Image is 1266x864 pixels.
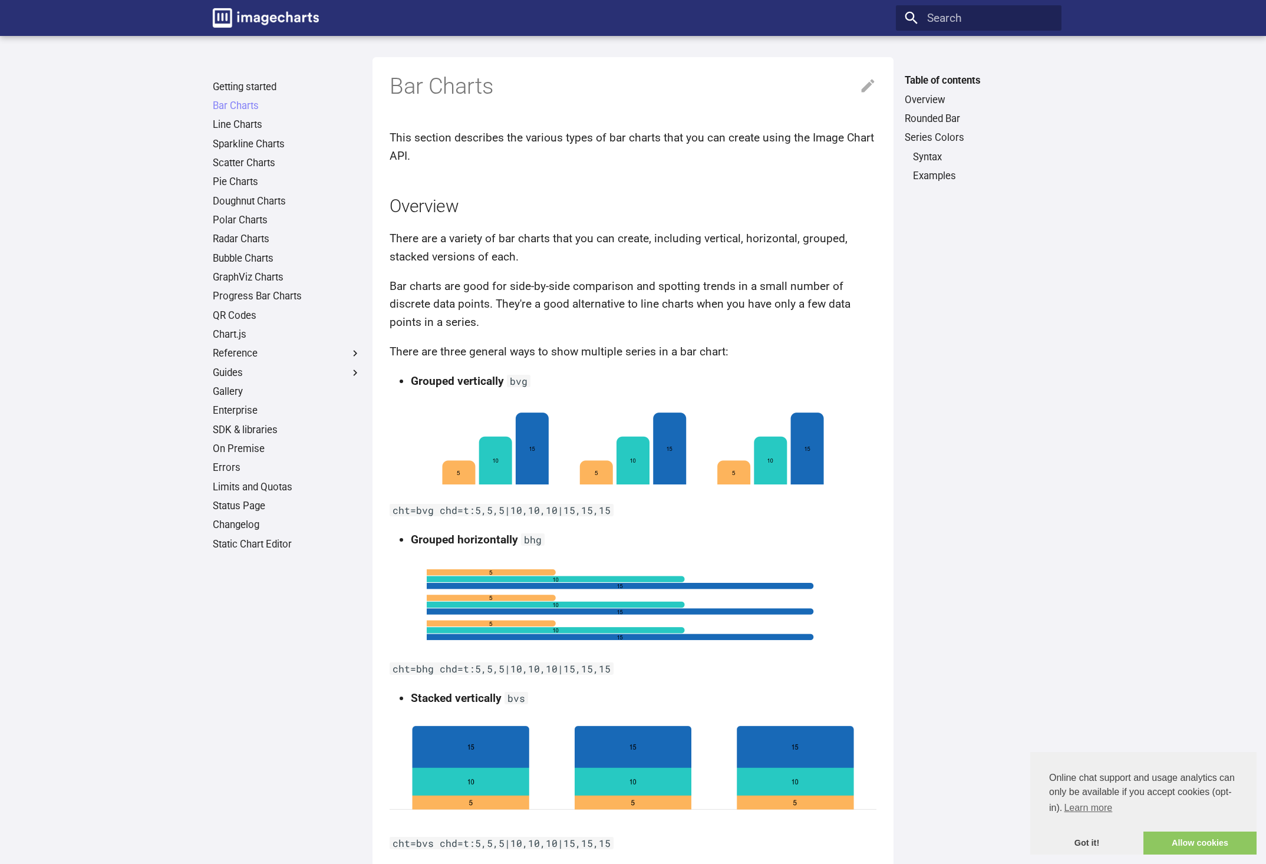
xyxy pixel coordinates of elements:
code: cht=bvg chd=t:5,5,5|10,10,10|15,15,15 [390,504,614,516]
h2: Overview [390,194,876,219]
img: chart [427,402,839,490]
a: Pie Charts [213,176,361,189]
a: Getting started [213,81,361,94]
a: Progress Bar Charts [213,290,361,303]
a: dismiss cookie message [1030,832,1143,855]
a: Polar Charts [213,214,361,227]
nav: Series Colors [905,151,1053,183]
a: Static Chart Editor [213,538,361,551]
a: Scatter Charts [213,157,361,170]
img: logo [213,8,319,28]
label: Guides [213,367,361,380]
a: Limits and Quotas [213,481,361,494]
a: Syntax [913,151,1053,164]
a: Series Colors [905,131,1053,144]
a: Changelog [213,519,361,532]
nav: Table of contents [896,74,1061,182]
a: Bar Charts [213,100,361,113]
a: Rounded Bar [905,113,1053,126]
a: Status Page [213,500,361,513]
a: Doughnut Charts [213,195,361,208]
strong: Grouped horizontally [411,533,518,546]
a: learn more about cookies [1062,799,1114,817]
a: QR Codes [213,309,361,322]
a: GraphViz Charts [213,271,361,284]
code: bvs [505,692,528,704]
a: On Premise [213,443,361,456]
img: chart [390,719,876,823]
div: cookieconsent [1030,752,1257,855]
img: chart [427,560,839,649]
strong: Grouped vertically [411,374,504,388]
p: This section describes the various types of bar charts that you can create using the Image Chart ... [390,129,876,165]
a: Examples [913,170,1053,183]
code: bvg [507,375,530,387]
p: There are a variety of bar charts that you can create, including vertical, horizontal, grouped, s... [390,230,876,266]
a: Bubble Charts [213,252,361,265]
input: Search [896,5,1061,31]
a: Overview [905,94,1053,107]
span: Online chat support and usage analytics can only be available if you accept cookies (opt-in). [1049,771,1238,817]
label: Table of contents [896,74,1061,87]
a: Image-Charts documentation [207,3,325,34]
a: Line Charts [213,118,361,131]
a: Gallery [213,385,361,398]
a: Radar Charts [213,233,361,246]
code: cht=bvs chd=t:5,5,5|10,10,10|15,15,15 [390,837,614,849]
p: Bar charts are good for side-by-side comparison and spotting trends in a small number of discrete... [390,278,876,332]
a: Enterprise [213,404,361,417]
code: cht=bhg chd=t:5,5,5|10,10,10|15,15,15 [390,662,614,675]
a: SDK & libraries [213,424,361,437]
h1: Bar Charts [390,71,876,101]
a: Errors [213,461,361,474]
a: Sparkline Charts [213,138,361,151]
a: Chart.js [213,328,361,341]
label: Reference [213,347,361,360]
a: allow cookies [1143,832,1257,855]
strong: Stacked vertically [411,691,502,705]
p: There are three general ways to show multiple series in a bar chart: [390,343,876,361]
code: bhg [521,533,545,546]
